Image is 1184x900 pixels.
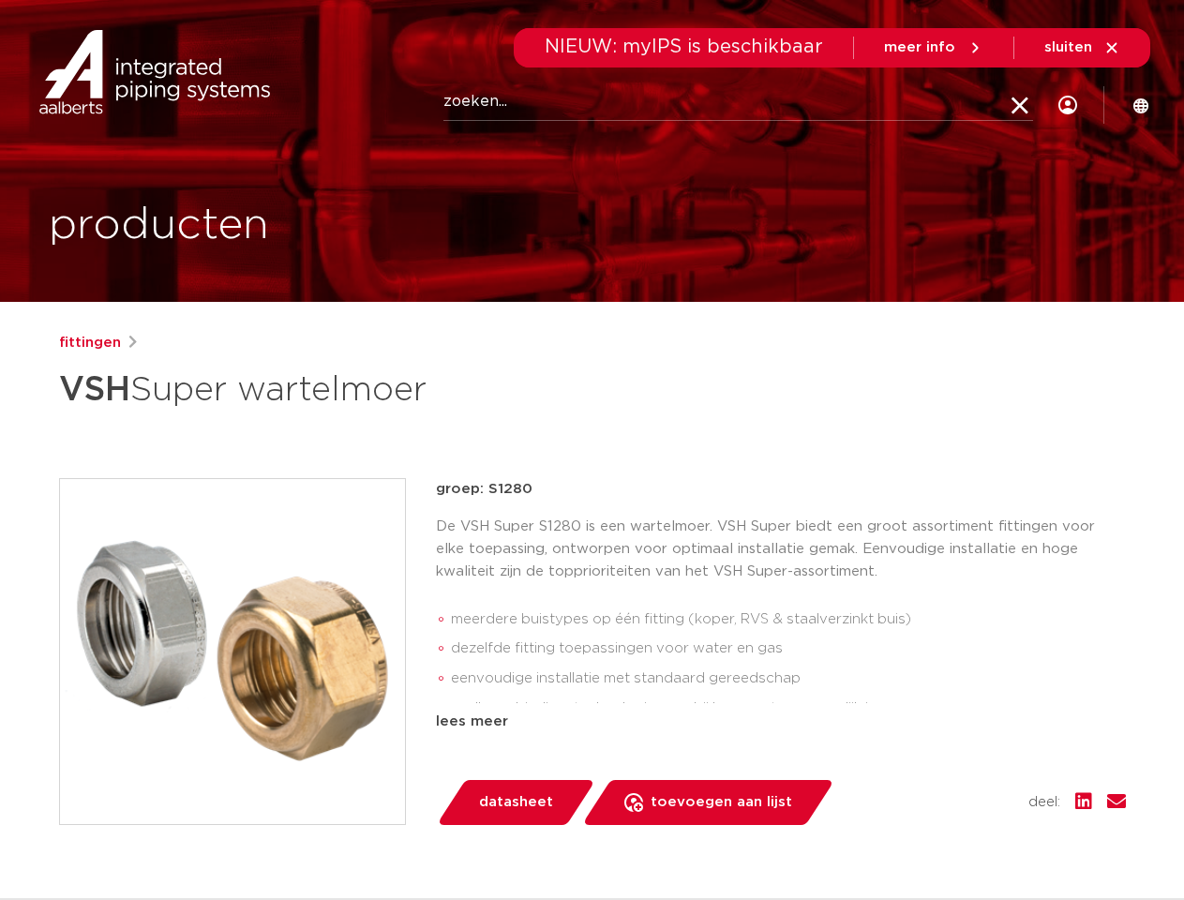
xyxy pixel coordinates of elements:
[451,634,1126,664] li: dezelfde fitting toepassingen voor water en gas
[884,39,983,56] a: meer info
[436,478,1126,501] p: groep: S1280
[884,40,955,54] span: meer info
[60,479,405,824] img: Product Image for VSH Super wartelmoer
[436,711,1126,733] div: lees meer
[479,787,553,817] span: datasheet
[59,373,130,407] strong: VSH
[651,787,792,817] span: toevoegen aan lijst
[443,83,1033,121] input: zoeken...
[59,332,121,354] a: fittingen
[49,196,269,256] h1: producten
[451,605,1126,635] li: meerdere buistypes op één fitting (koper, RVS & staalverzinkt buis)
[436,516,1126,583] p: De VSH Super S1280 is een wartelmoer. VSH Super biedt een groot assortiment fittingen voor elke t...
[59,362,763,418] h1: Super wartelmoer
[1028,791,1060,814] span: deel:
[451,664,1126,694] li: eenvoudige installatie met standaard gereedschap
[545,37,823,56] span: NIEUW: myIPS is beschikbaar
[436,780,595,825] a: datasheet
[1044,39,1120,56] a: sluiten
[1044,40,1092,54] span: sluiten
[451,694,1126,724] li: snelle verbindingstechnologie waarbij her-montage mogelijk is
